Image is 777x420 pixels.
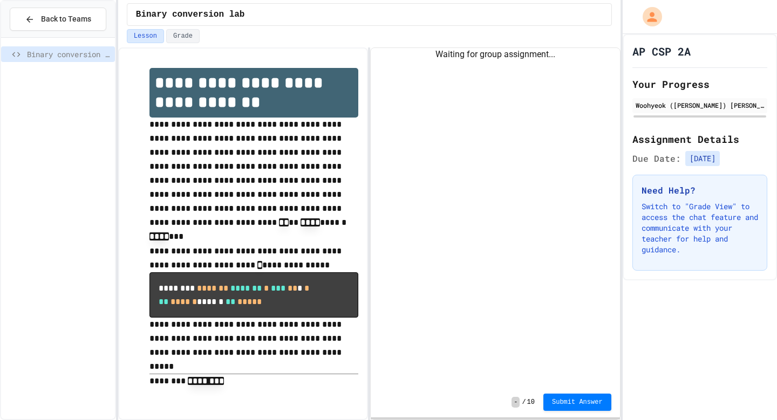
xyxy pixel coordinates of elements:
h2: Your Progress [632,77,767,92]
div: My Account [631,4,665,29]
div: Waiting for group assignment... [371,48,619,61]
span: Back to Teams [41,13,91,25]
span: [DATE] [685,151,720,166]
span: / [522,398,526,407]
span: - [512,397,520,408]
iframe: chat widget [687,330,766,376]
iframe: chat widget [732,377,766,409]
h3: Need Help? [642,184,758,197]
h2: Assignment Details [632,132,767,147]
button: Submit Answer [543,394,611,411]
span: Submit Answer [552,398,603,407]
p: Switch to "Grade View" to access the chat feature and communicate with your teacher for help and ... [642,201,758,255]
span: 10 [527,398,535,407]
button: Back to Teams [10,8,106,31]
span: Binary conversion lab [136,8,245,21]
div: Woohyeok ([PERSON_NAME]) [PERSON_NAME] [636,100,764,110]
button: Lesson [127,29,164,43]
button: Grade [166,29,200,43]
span: Due Date: [632,152,681,165]
span: Binary conversion lab [27,49,111,60]
h1: AP CSP 2A [632,44,691,59]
